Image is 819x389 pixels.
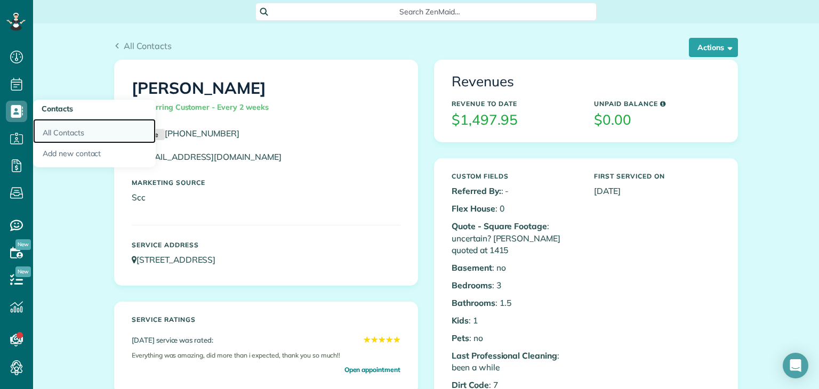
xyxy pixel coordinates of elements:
b: Quote - Square Footage [452,221,547,231]
p: : 0 [452,202,578,215]
h5: Unpaid Balance [594,100,720,107]
a: Mobile[PHONE_NUMBER] [132,128,239,139]
span: ★ [393,334,400,346]
h5: Revenue to Date [452,100,578,107]
b: Referred By: [452,185,501,196]
span: All Contacts [124,40,172,51]
b: Kids [452,315,469,326]
a: Open appointment [344,364,400,375]
span: ★ [363,334,371,346]
b: Bedrooms [452,280,492,290]
span: Recurring Customer - Every 2 weeks [132,98,273,117]
b: Bathrooms [452,297,495,308]
b: Basement [452,262,492,273]
span: Contacts [42,104,73,114]
span: ★ [386,334,393,346]
h3: Revenues [452,74,720,90]
p: : no [452,262,578,274]
h3: $1,497.95 [452,112,578,128]
a: Add new contact [33,143,156,168]
h5: Custom Fields [452,173,578,180]
button: Actions [689,38,738,57]
div: Everything was amazing, did more than i expected, thank you so much!! [132,346,400,364]
p: : 3 [452,279,578,291]
p: : 1 [452,314,578,327]
div: [DATE] service was rated: [132,334,400,346]
h5: First Serviced On [594,173,720,180]
h3: $0.00 [594,112,720,128]
span: New [15,266,31,277]
p: : been a while [452,350,578,374]
a: All Contacts [33,119,156,143]
p: : uncertain? [PERSON_NAME] quoted at 1415 [452,220,578,257]
p: : - [452,185,578,197]
p: : 1.5 [452,297,578,309]
b: Flex House [452,203,495,214]
b: Pets [452,333,469,343]
h1: [PERSON_NAME] [132,79,400,117]
b: Last Professional Cleaning [452,350,557,361]
h5: Service Address [132,241,400,248]
p: Scc [132,191,400,204]
p: [DATE] [594,185,720,197]
h5: Service ratings [132,316,400,323]
a: All Contacts [114,39,172,52]
span: ★ [378,334,386,346]
span: New [15,239,31,250]
h5: Marketing Source [132,179,400,186]
div: Open Intercom Messenger [783,353,808,378]
a: [EMAIL_ADDRESS][DOMAIN_NAME] [132,151,292,162]
span: ★ [371,334,378,346]
a: [STREET_ADDRESS] [132,254,226,265]
p: : no [452,332,578,344]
